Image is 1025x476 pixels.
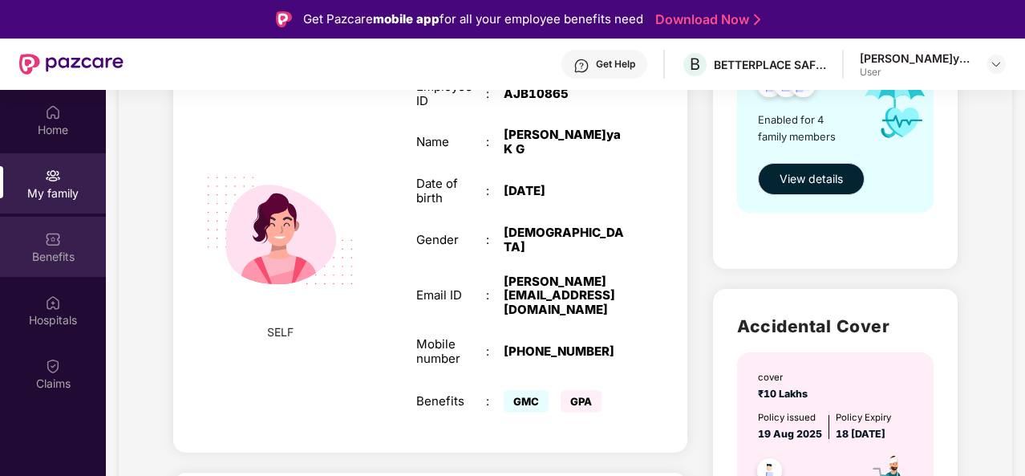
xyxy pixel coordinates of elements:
div: : [486,344,504,359]
span: SELF [267,323,294,341]
div: Employee ID [416,79,486,108]
div: : [486,87,504,101]
div: [PHONE_NUMBER] [504,344,626,359]
img: svg+xml;base64,PHN2ZyBpZD0iSG9zcGl0YWxzIiB4bWxucz0iaHR0cDovL3d3dy53My5vcmcvMjAwMC9zdmciIHdpZHRoPS... [45,295,61,311]
div: : [486,233,504,247]
img: icon [850,56,941,155]
div: Policy issued [758,410,822,425]
span: View details [780,170,843,188]
img: svg+xml;base64,PHN2ZyBpZD0iSG9tZSIgeG1sbnM9Imh0dHA6Ly93d3cudzMub3JnLzIwMDAvc3ZnIiB3aWR0aD0iMjAiIG... [45,104,61,120]
img: svg+xml;base64,PHN2ZyBpZD0iQmVuZWZpdHMiIHhtbG5zPSJodHRwOi8vd3d3LnczLm9yZy8yMDAwL3N2ZyIgd2lkdGg9Ij... [45,231,61,247]
strong: mobile app [373,11,440,26]
span: B [690,55,700,74]
div: Benefits [416,394,486,409]
span: GMC [504,390,549,413]
img: Logo [276,11,292,27]
img: svg+xml;base64,PHN2ZyB3aWR0aD0iMjAiIGhlaWdodD0iMjAiIHZpZXdCb3g9IjAgMCAyMCAyMCIgZmlsbD0ibm9uZSIgeG... [45,168,61,184]
div: [PERSON_NAME][EMAIL_ADDRESS][DOMAIN_NAME] [504,275,626,318]
span: 18 [DATE] [836,428,885,440]
button: View details [758,163,865,195]
div: : [486,394,504,409]
img: svg+xml;base64,PHN2ZyBpZD0iSGVscC0zMngzMiIgeG1sbnM9Imh0dHA6Ly93d3cudzMub3JnLzIwMDAvc3ZnIiB3aWR0aD... [573,58,589,74]
div: [DATE] [504,184,626,198]
div: Gender [416,233,486,247]
div: cover [758,370,812,384]
div: Email ID [416,288,486,303]
img: svg+xml;base64,PHN2ZyBpZD0iRHJvcGRvd24tMzJ4MzIiIHhtbG5zPSJodHRwOi8vd3d3LnczLm9yZy8yMDAwL3N2ZyIgd2... [990,58,1003,71]
img: svg+xml;base64,PHN2ZyBpZD0iQ2xhaW0iIHhtbG5zPSJodHRwOi8vd3d3LnczLm9yZy8yMDAwL3N2ZyIgd2lkdGg9IjIwIi... [45,358,61,374]
div: Get Pazcare for all your employee benefits need [303,10,643,29]
div: User [860,66,972,79]
div: Policy Expiry [836,410,891,425]
div: Name [416,135,486,149]
div: [DEMOGRAPHIC_DATA] [504,226,626,254]
div: AJB10865 [504,87,626,101]
div: Mobile number [416,337,486,366]
img: New Pazcare Logo [19,54,124,75]
div: : [486,288,504,303]
img: svg+xml;base64,PHN2ZyB4bWxucz0iaHR0cDovL3d3dy53My5vcmcvMjAwMC9zdmciIHdpZHRoPSIyMjQiIGhlaWdodD0iMT... [187,138,372,323]
div: : [486,184,504,198]
div: [PERSON_NAME]ya K G [504,128,626,157]
h2: Accidental Cover [737,313,933,340]
div: Date of birth [416,177,486,205]
div: BETTERPLACE SAFETY SOLUTIONS PRIVATE LIMITED [714,57,826,72]
div: Get Help [596,58,635,71]
div: : [486,135,504,149]
span: 19 Aug 2025 [758,428,822,440]
a: Download Now [655,11,756,28]
span: GPA [561,390,602,413]
span: ₹10 Lakhs [758,388,812,400]
span: Enabled for 4 family members [758,112,850,144]
img: Stroke [754,11,760,28]
div: [PERSON_NAME]ya K G [860,51,972,66]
